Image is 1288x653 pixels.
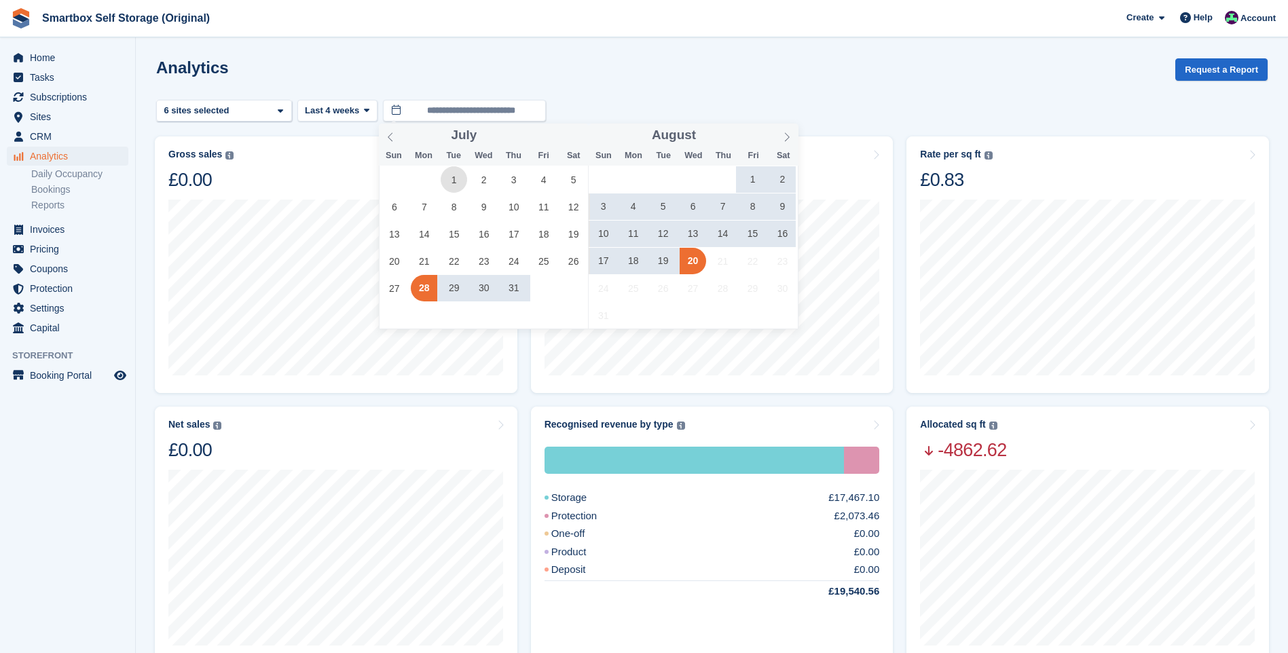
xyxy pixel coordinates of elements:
[590,248,617,274] span: August 17, 2025
[1225,11,1238,24] img: Alex Selenitsas
[12,349,135,362] span: Storefront
[498,151,528,160] span: Thu
[545,526,618,542] div: One-off
[590,221,617,247] span: August 10, 2025
[381,221,407,247] span: July 13, 2025
[297,100,378,122] button: Last 4 weeks
[545,562,619,578] div: Deposit
[30,279,111,298] span: Protection
[168,439,221,462] div: £0.00
[652,129,696,142] span: August
[1194,11,1213,24] span: Help
[739,166,766,193] span: August 1, 2025
[708,151,738,160] span: Thu
[677,422,685,430] img: icon-info-grey-7440780725fd019a000dd9b08b2336e03edf1995a4989e88bcd33f0948082b44.svg
[30,48,111,67] span: Home
[590,275,617,301] span: August 24, 2025
[168,149,222,160] div: Gross sales
[7,88,128,107] a: menu
[648,151,678,160] span: Tue
[7,147,128,166] a: menu
[560,248,587,274] span: July 26, 2025
[411,221,437,247] span: July 14, 2025
[678,151,708,160] span: Wed
[650,248,676,274] span: August 19, 2025
[680,221,706,247] span: August 13, 2025
[545,544,619,560] div: Product
[650,275,676,301] span: August 26, 2025
[828,490,879,506] div: £17,467.10
[213,422,221,430] img: icon-info-grey-7440780725fd019a000dd9b08b2336e03edf1995a4989e88bcd33f0948082b44.svg
[920,419,985,430] div: Allocated sq ft
[381,248,407,274] span: July 20, 2025
[471,166,497,193] span: July 2, 2025
[545,419,674,430] div: Recognised revenue by type
[7,220,128,239] a: menu
[769,221,796,247] span: August 16, 2025
[739,248,766,274] span: August 22, 2025
[30,127,111,146] span: CRM
[379,151,409,160] span: Sun
[545,508,630,524] div: Protection
[696,128,739,143] input: Year
[225,151,234,160] img: icon-info-grey-7440780725fd019a000dd9b08b2336e03edf1995a4989e88bcd33f0948082b44.svg
[559,151,589,160] span: Sat
[710,193,736,220] span: August 7, 2025
[30,88,111,107] span: Subscriptions
[7,68,128,87] a: menu
[30,68,111,87] span: Tasks
[439,151,468,160] span: Tue
[589,151,619,160] span: Sun
[989,422,997,430] img: icon-info-grey-7440780725fd019a000dd9b08b2336e03edf1995a4989e88bcd33f0948082b44.svg
[545,490,620,506] div: Storage
[545,447,844,474] div: Storage
[1175,58,1268,81] button: Request a Report
[985,151,993,160] img: icon-info-grey-7440780725fd019a000dd9b08b2336e03edf1995a4989e88bcd33f0948082b44.svg
[30,318,111,337] span: Capital
[680,275,706,301] span: August 27, 2025
[560,166,587,193] span: July 5, 2025
[7,299,128,318] a: menu
[590,193,617,220] span: August 3, 2025
[739,151,769,160] span: Fri
[411,248,437,274] span: July 21, 2025
[710,248,736,274] span: August 21, 2025
[30,240,111,259] span: Pricing
[650,193,676,220] span: August 5, 2025
[739,193,766,220] span: August 8, 2025
[1240,12,1276,25] span: Account
[7,366,128,385] a: menu
[471,248,497,274] span: July 23, 2025
[441,221,467,247] span: July 15, 2025
[30,107,111,126] span: Sites
[471,193,497,220] span: July 9, 2025
[769,248,796,274] span: August 23, 2025
[452,129,477,142] span: July
[37,7,215,29] a: Smartbox Self Storage (Original)
[620,221,646,247] span: August 11, 2025
[30,299,111,318] span: Settings
[409,151,439,160] span: Mon
[31,183,128,196] a: Bookings
[477,128,519,143] input: Year
[680,248,706,274] span: August 20, 2025
[619,151,648,160] span: Mon
[305,104,359,117] span: Last 4 weeks
[796,584,879,599] div: £19,540.56
[530,193,557,220] span: July 11, 2025
[500,221,527,247] span: July 17, 2025
[30,259,111,278] span: Coupons
[650,221,676,247] span: August 12, 2025
[441,248,467,274] span: July 22, 2025
[769,166,796,193] span: August 2, 2025
[500,248,527,274] span: July 24, 2025
[471,275,497,301] span: July 30, 2025
[500,275,527,301] span: July 31, 2025
[441,275,467,301] span: July 29, 2025
[7,48,128,67] a: menu
[471,221,497,247] span: July 16, 2025
[769,275,796,301] span: August 30, 2025
[162,104,234,117] div: 6 sites selected
[7,127,128,146] a: menu
[168,168,234,191] div: £0.00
